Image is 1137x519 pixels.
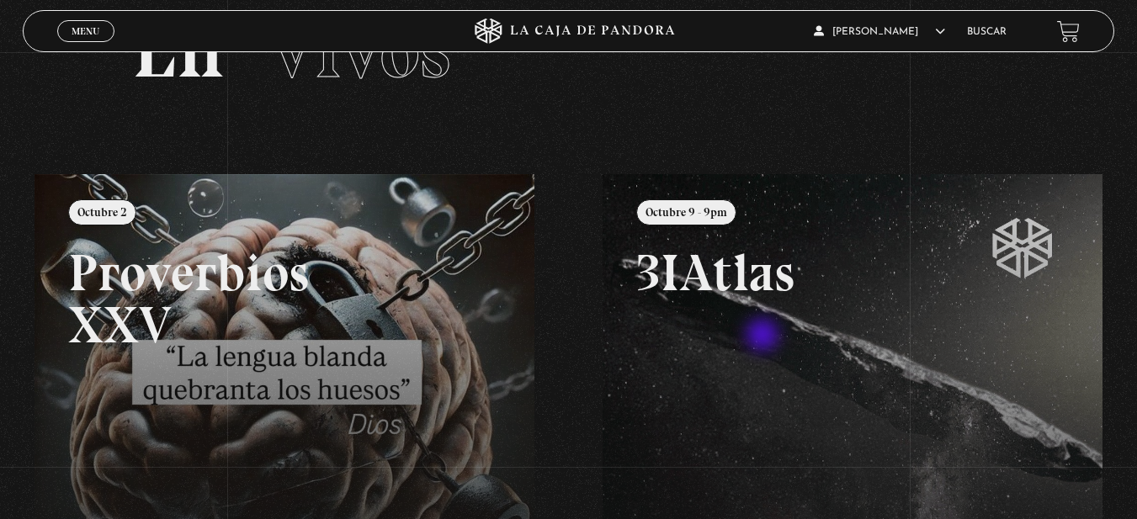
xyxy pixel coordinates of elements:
span: [PERSON_NAME] [814,27,945,37]
h2: En [132,10,1006,90]
span: Menu [72,26,99,36]
span: Cerrar [66,40,105,52]
a: View your shopping cart [1057,20,1080,43]
span: Vivos [267,2,450,98]
a: Buscar [967,27,1007,37]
